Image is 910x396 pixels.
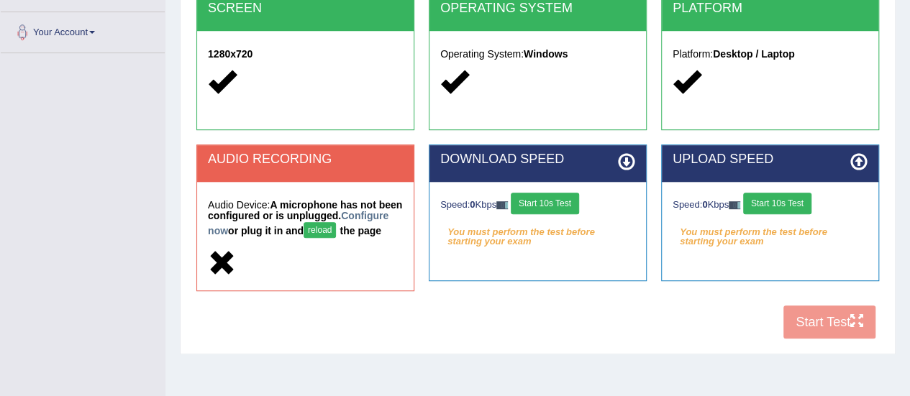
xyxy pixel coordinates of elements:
div: Speed: Kbps [440,193,635,218]
h2: UPLOAD SPEED [673,152,868,167]
strong: 1280x720 [208,48,252,60]
h5: Audio Device: [208,200,403,241]
h2: SCREEN [208,1,403,16]
strong: Desktop / Laptop [713,48,795,60]
img: ajax-loader-fb-connection.gif [729,201,740,209]
em: You must perform the test before starting your exam [440,221,635,243]
h5: Operating System: [440,49,635,60]
button: reload [304,222,336,238]
h2: OPERATING SYSTEM [440,1,635,16]
button: Start 10s Test [511,193,579,214]
h2: PLATFORM [673,1,868,16]
em: You must perform the test before starting your exam [673,221,868,243]
a: Your Account [1,12,165,48]
strong: 0 [470,199,475,210]
h5: Platform: [673,49,868,60]
img: ajax-loader-fb-connection.gif [496,201,508,209]
strong: Windows [524,48,568,60]
strong: A microphone has not been configured or is unplugged. or plug it in and the page [208,199,402,236]
a: Configure now [208,210,388,236]
h2: AUDIO RECORDING [208,152,403,167]
button: Start 10s Test [743,193,811,214]
h2: DOWNLOAD SPEED [440,152,635,167]
strong: 0 [702,199,707,210]
div: Speed: Kbps [673,193,868,218]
